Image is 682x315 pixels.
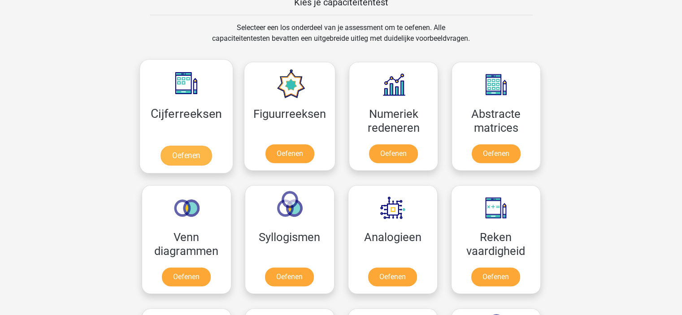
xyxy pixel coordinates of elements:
[161,146,212,165] a: Oefenen
[265,268,314,286] a: Oefenen
[369,144,418,163] a: Oefenen
[204,22,478,55] div: Selecteer een los onderdeel van je assessment om te oefenen. Alle capaciteitentesten bevatten een...
[472,144,521,163] a: Oefenen
[368,268,417,286] a: Oefenen
[162,268,211,286] a: Oefenen
[265,144,314,163] a: Oefenen
[471,268,520,286] a: Oefenen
